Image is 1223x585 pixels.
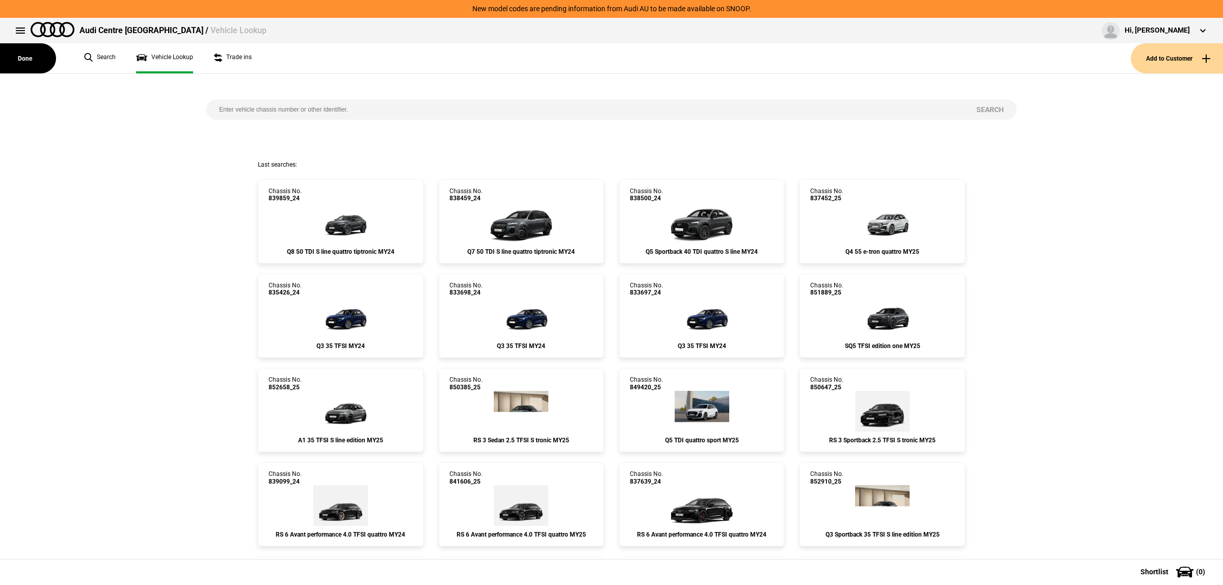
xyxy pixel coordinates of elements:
[1125,25,1190,36] div: Hi, [PERSON_NAME]
[810,248,954,255] div: Q4 55 e-tron quattro MY25
[630,289,663,296] span: 833697_24
[210,25,267,35] span: Vehicle Lookup
[630,478,663,485] span: 837639_24
[494,391,548,432] img: Audi_8YMRWY_25_TG_0E0E_5MB_6FA_PEJ_(Nadin:_5MB_6FA_C48_PEJ)_ext.png
[630,384,663,391] span: 849420_25
[214,43,252,73] a: Trade ins
[810,470,843,485] div: Chassis No.
[269,531,412,538] div: RS 6 Avant performance 4.0 TFSI quattro MY24
[630,195,663,202] span: 838500_24
[269,282,302,297] div: Chassis No.
[1125,559,1223,584] button: Shortlist(0)
[855,485,910,526] img: Audi_F3NCCX_25LE_FZ_0E0E_QQ2_3FB_V72_WN8_X8C_(Nadin:_3FB_C62_QQ2_V72_WN8)_ext.png
[666,485,738,526] img: Audi_4A5RRA_24_UB_0E0E_5MK_CQ7_(Nadin:_5MK_C76_CQ7_YJZ)_ext.png
[310,202,371,243] img: Audi_4MT0N2_24_EI_6Y6Y_MP_PAH_3S2_(Nadin:_3S2_6FJ_C87_PAH_YJZ)_ext.png
[1140,568,1168,575] span: Shortlist
[630,248,774,255] div: Q5 Sportback 40 TDI quattro S line MY24
[313,485,368,526] img: Audi_4A5RRA_24_UB_0E0E_4ZP_5MK_CG3_(Nadin:_4ZP_5MK_C76_CG3_YJZ)_ext.png
[449,188,483,202] div: Chassis No.
[79,25,267,36] div: Audi Centre [GEOGRAPHIC_DATA] /
[136,43,193,73] a: Vehicle Lookup
[206,99,964,120] input: Enter vehicle chassis number or other identifier.
[810,188,843,202] div: Chassis No.
[449,531,593,538] div: RS 6 Avant performance 4.0 TFSI quattro MY25
[1131,43,1223,73] button: Add to Customer
[269,248,412,255] div: Q8 50 TDI S line quattro tiptronic MY24
[449,342,593,350] div: Q3 35 TFSI MY24
[269,376,302,391] div: Chassis No.
[630,470,663,485] div: Chassis No.
[666,202,738,243] img: Audi_FYTCUY_24_YM_6Y6Y_MP_3FU_4ZD_54U_(Nadin:_3FU_4ZD_54U_6FJ_C50)_ext.png
[449,376,483,391] div: Chassis No.
[964,99,1017,120] button: Search
[630,188,663,202] div: Chassis No.
[810,289,843,296] span: 851889_25
[84,43,116,73] a: Search
[449,282,483,297] div: Chassis No.
[269,437,412,444] div: A1 35 TFSI S line edition MY25
[310,391,371,432] img: Audi_GBACHG_25_ZV_Z70E_PS1_WA9_WBX_6H4_PX2_2Z7_6FB_C5Q_N2T_(Nadin:_2Z7_6FB_6H4_C43_C5Q_N2T_PS1_PX...
[310,297,371,337] img: Audi_F3BBCX_24_FZ_2D2D_MP_WA7-2_3FU_4ZD_(Nadin:_3FU_3S2_4ZD_5TD_6FJ_C57_V72_WA7)_ext.png
[269,342,412,350] div: Q3 35 TFSI MY24
[491,297,552,337] img: Audi_F3BBCX_24_FZ_2D2D_MP_WA7-2_3FU_4ZD_(Nadin:_3FU_3S2_4ZD_5TD_6FJ_C55_V72_WA7)_ext.png
[269,289,302,296] span: 835426_24
[449,384,483,391] span: 850385_25
[810,282,843,297] div: Chassis No.
[675,391,729,432] img: Audi_GUBAUY_25S_GX_2Y2Y_WA9_PAH_WA7_5MB_6FJ_PQ7_WXC_PWL_PYH_F80_H65_(Nadin:_5MB_6FJ_C56_F80_H65_P...
[269,384,302,391] span: 852658_25
[810,478,843,485] span: 852910_25
[269,478,302,485] span: 839099_24
[855,391,910,432] img: Audi_8YFRWY_25_TG_0E0E_6FA_PEJ_(Nadin:_6FA_C48_PEJ)_ext.png
[810,437,954,444] div: RS 3 Sportback 2.5 TFSI S tronic MY25
[630,437,774,444] div: Q5 TDI quattro sport MY25
[1196,568,1205,575] span: ( 0 )
[31,22,74,37] img: audi.png
[630,282,663,297] div: Chassis No.
[810,342,954,350] div: SQ5 TFSI edition one MY25
[449,248,593,255] div: Q7 50 TDI S line quattro tiptronic MY24
[449,195,483,202] span: 838459_24
[258,161,297,168] span: Last searches:
[485,202,557,243] img: Audi_4MQCN2_24_EI_6Y6Y_F71_MP_PAH_(Nadin:_6FJ_C87_F71_PAH_YJZ)_ext.png
[852,297,913,337] img: Audi_GUBS5Y_25LE_GX_6Y6Y_PAH_6FJ_53D_(Nadin:_53D_6FJ_C56_PAH)_ext.png
[449,437,593,444] div: RS 3 Sedan 2.5 TFSI S tronic MY25
[449,289,483,296] span: 833698_24
[630,342,774,350] div: Q3 35 TFSI MY24
[269,470,302,485] div: Chassis No.
[630,531,774,538] div: RS 6 Avant performance 4.0 TFSI quattro MY24
[269,188,302,202] div: Chassis No.
[810,195,843,202] span: 837452_25
[449,470,483,485] div: Chassis No.
[630,376,663,391] div: Chassis No.
[852,202,913,243] img: Audi_F4BAU3_25_EI_2Y2Y_MP_(Nadin:_C15_S7E_S9S_YEA)_ext.png
[269,195,302,202] span: 839859_24
[810,376,843,391] div: Chassis No.
[810,531,954,538] div: Q3 Sportback 35 TFSI S line edition MY25
[494,485,548,526] img: Audi_4A5RRA_25_AR_0E0E_5MK_(Nadin:_5MK_C78)_ext.png
[671,297,732,337] img: Audi_F3BBCX_24_FZ_2D2D_MP_WA7-2_3FU_4ZD_(Nadin:_3FU_3S2_4ZD_5TD_6FJ_C55_V72_WA7)_ext.png
[449,478,483,485] span: 841606_25
[810,384,843,391] span: 850647_25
